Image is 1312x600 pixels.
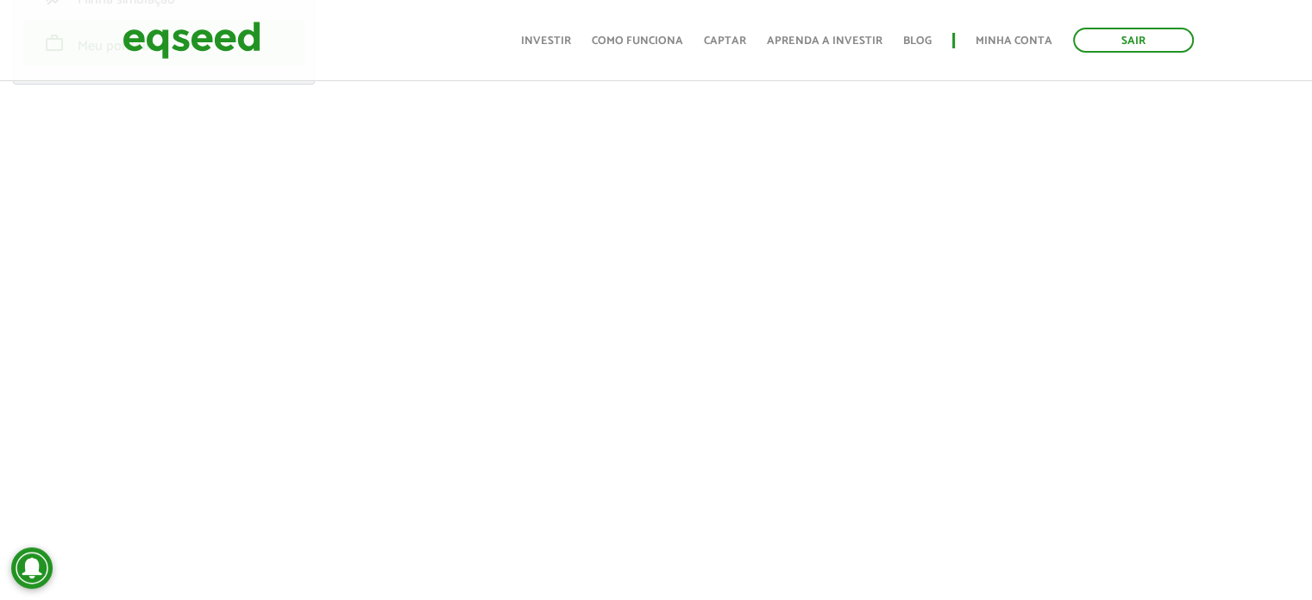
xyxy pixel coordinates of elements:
[767,35,882,47] a: Aprenda a investir
[1073,28,1194,53] a: Sair
[976,35,1052,47] a: Minha conta
[122,17,261,63] img: EqSeed
[521,35,571,47] a: Investir
[704,35,746,47] a: Captar
[903,35,932,47] a: Blog
[592,35,683,47] a: Como funciona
